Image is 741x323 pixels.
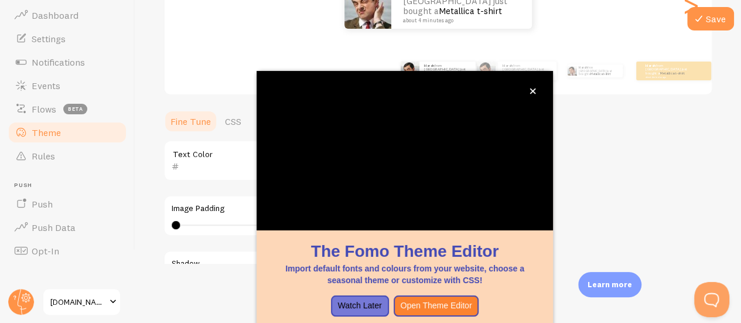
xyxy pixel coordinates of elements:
[32,127,61,138] span: Theme
[7,97,128,121] a: Flows beta
[7,144,128,168] a: Rules
[218,110,248,133] a: CSS
[331,295,389,317] button: Watch Later
[687,7,734,30] button: Save
[694,282,729,317] iframe: Help Scout Beacon - Open
[7,216,128,239] a: Push Data
[7,74,128,97] a: Events
[32,33,66,45] span: Settings
[424,63,435,68] strong: Harsh
[568,66,577,76] img: Fomo
[163,110,218,133] a: Fine Tune
[32,245,59,257] span: Opt-In
[590,72,610,76] a: Metallica t-shirt
[7,50,128,74] a: Notifications
[660,71,685,76] a: Metallica t-shirt
[271,240,539,263] h1: The Fomo Theme Editor
[7,121,128,144] a: Theme
[578,272,641,297] div: Learn more
[579,66,588,69] strong: Harsh
[579,64,618,77] p: from [GEOGRAPHIC_DATA] just bought a
[477,62,496,80] img: Fomo
[32,103,56,115] span: Flows
[63,104,87,114] span: beta
[588,279,632,290] p: Learn more
[646,63,656,68] strong: Harsh
[14,182,128,189] span: Push
[7,4,128,27] a: Dashboard
[172,203,507,214] label: Image Padding
[424,63,471,78] p: from [GEOGRAPHIC_DATA] just bought a
[646,63,692,78] p: from [GEOGRAPHIC_DATA] just bought a
[7,192,128,216] a: Push
[394,295,479,317] button: Open Theme Editor
[32,222,76,233] span: Push Data
[32,56,85,68] span: Notifications
[32,198,53,210] span: Push
[271,263,539,286] p: Import default fonts and colours from your website, choose a seasonal theme or customize with CSS!
[7,239,128,263] a: Opt-In
[32,80,60,91] span: Events
[439,5,502,16] a: Metallica t-shirt
[503,63,552,78] p: from [GEOGRAPHIC_DATA] just bought a
[503,63,513,68] strong: Harsh
[527,85,539,97] button: close,
[32,9,78,21] span: Dashboard
[32,150,55,162] span: Rules
[7,27,128,50] a: Settings
[401,62,419,80] img: Fomo
[403,18,517,23] small: about 4 minutes ago
[646,76,691,78] small: about 4 minutes ago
